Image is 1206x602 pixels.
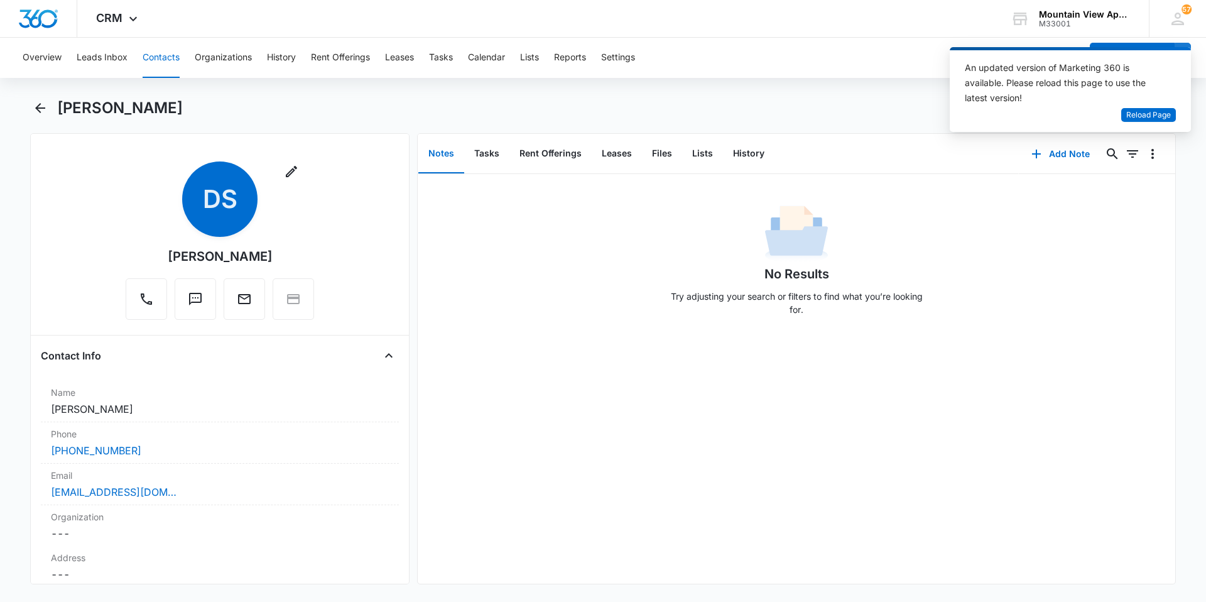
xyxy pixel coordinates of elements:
[51,526,389,541] dd: ---
[1182,4,1192,14] span: 57
[1039,19,1131,28] div: account id
[143,38,180,78] button: Contacts
[520,38,539,78] button: Lists
[41,422,399,464] div: Phone[PHONE_NUMBER]
[1019,139,1102,169] button: Add Note
[723,134,774,173] button: History
[96,11,122,25] span: CRM
[51,567,389,582] dd: ---
[51,402,389,417] dd: [PERSON_NAME]
[429,38,453,78] button: Tasks
[168,247,273,266] div: [PERSON_NAME]
[1039,9,1131,19] div: account name
[126,278,167,320] button: Call
[418,134,464,173] button: Notes
[509,134,592,173] button: Rent Offerings
[51,427,389,441] label: Phone
[267,38,296,78] button: History
[224,278,265,320] button: Email
[51,510,389,523] label: Organization
[41,381,399,422] div: Name[PERSON_NAME]
[765,202,828,265] img: No Data
[175,278,216,320] button: Text
[175,298,216,309] a: Text
[182,161,258,237] span: DS
[41,505,399,546] div: Organization---
[195,38,252,78] button: Organizations
[51,484,177,500] a: [EMAIL_ADDRESS][DOMAIN_NAME]
[554,38,586,78] button: Reports
[41,546,399,588] div: Address---
[1126,109,1171,121] span: Reload Page
[1182,4,1192,14] div: notifications count
[642,134,682,173] button: Files
[1122,144,1143,164] button: Filters
[1143,144,1163,164] button: Overflow Menu
[764,265,829,283] h1: No Results
[51,551,389,564] label: Address
[1102,144,1122,164] button: Search...
[592,134,642,173] button: Leases
[965,60,1161,106] div: An updated version of Marketing 360 is available. Please reload this page to use the latest version!
[311,38,370,78] button: Rent Offerings
[51,469,389,482] label: Email
[51,386,389,399] label: Name
[385,38,414,78] button: Leases
[41,348,101,363] h4: Contact Info
[51,443,141,458] a: [PHONE_NUMBER]
[665,290,928,316] p: Try adjusting your search or filters to find what you’re looking for.
[224,298,265,309] a: Email
[126,298,167,309] a: Call
[1121,108,1176,123] button: Reload Page
[379,346,399,366] button: Close
[41,464,399,505] div: Email[EMAIL_ADDRESS][DOMAIN_NAME]
[601,38,635,78] button: Settings
[57,99,183,118] h1: [PERSON_NAME]
[30,98,50,118] button: Back
[468,38,505,78] button: Calendar
[682,134,723,173] button: Lists
[77,38,128,78] button: Leads Inbox
[1090,43,1175,73] button: Add Contact
[23,38,62,78] button: Overview
[464,134,509,173] button: Tasks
